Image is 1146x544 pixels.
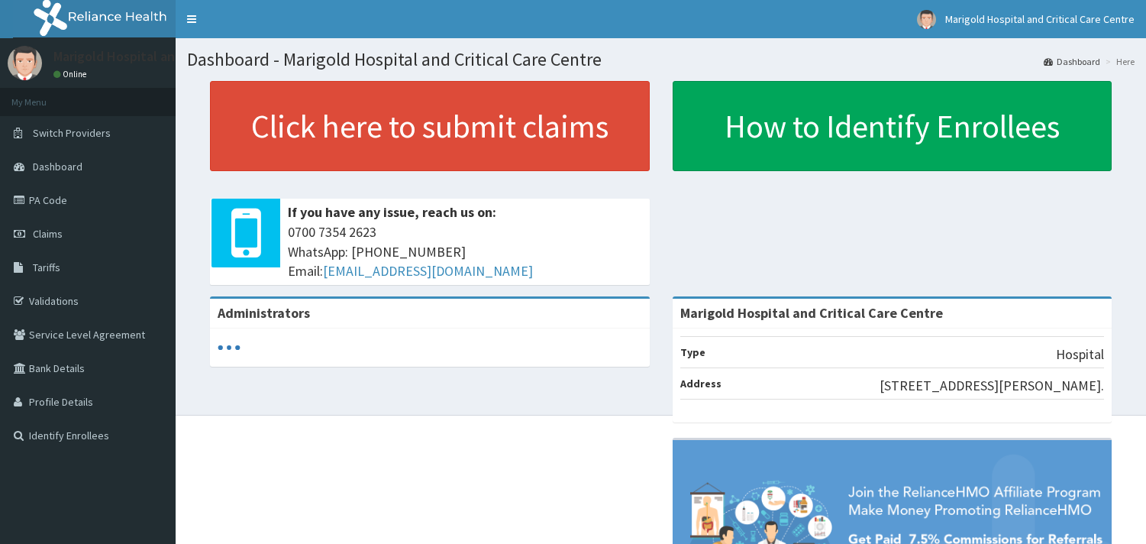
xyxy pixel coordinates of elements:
span: Tariffs [33,261,60,274]
svg: audio-loading [218,336,240,359]
span: Dashboard [33,160,82,173]
img: User Image [917,10,936,29]
a: Click here to submit claims [210,81,650,171]
b: Administrators [218,304,310,322]
span: 0700 7354 2623 WhatsApp: [PHONE_NUMBER] Email: [288,222,642,281]
span: Claims [33,227,63,241]
b: Type [680,345,705,359]
p: Marigold Hospital and Critical Care Centre [53,50,302,63]
b: Address [680,377,721,390]
b: If you have any issue, reach us on: [288,203,496,221]
a: Dashboard [1044,55,1100,68]
li: Here [1102,55,1135,68]
a: Online [53,69,90,79]
a: [EMAIL_ADDRESS][DOMAIN_NAME] [323,262,533,280]
h1: Dashboard - Marigold Hospital and Critical Care Centre [187,50,1135,70]
p: Hospital [1056,345,1104,364]
strong: Marigold Hospital and Critical Care Centre [680,304,943,322]
a: How to Identify Enrollees [673,81,1112,171]
span: Switch Providers [33,126,111,140]
p: [STREET_ADDRESS][PERSON_NAME]. [880,376,1104,396]
span: Marigold Hospital and Critical Care Centre [945,12,1135,26]
img: User Image [8,46,42,80]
